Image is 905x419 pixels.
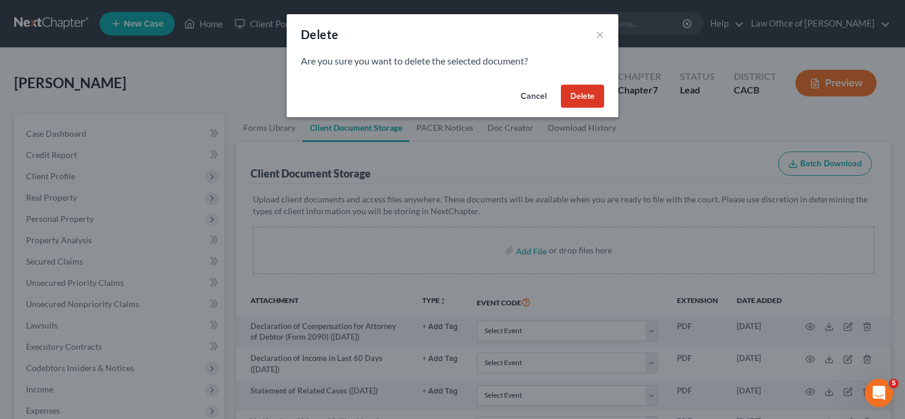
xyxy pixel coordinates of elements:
button: Delete [561,85,604,108]
iframe: Intercom live chat [865,379,893,407]
span: 5 [889,379,898,388]
div: Delete [301,26,338,43]
button: Cancel [511,85,556,108]
p: Are you sure you want to delete the selected document? [301,54,604,68]
button: × [596,27,604,41]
